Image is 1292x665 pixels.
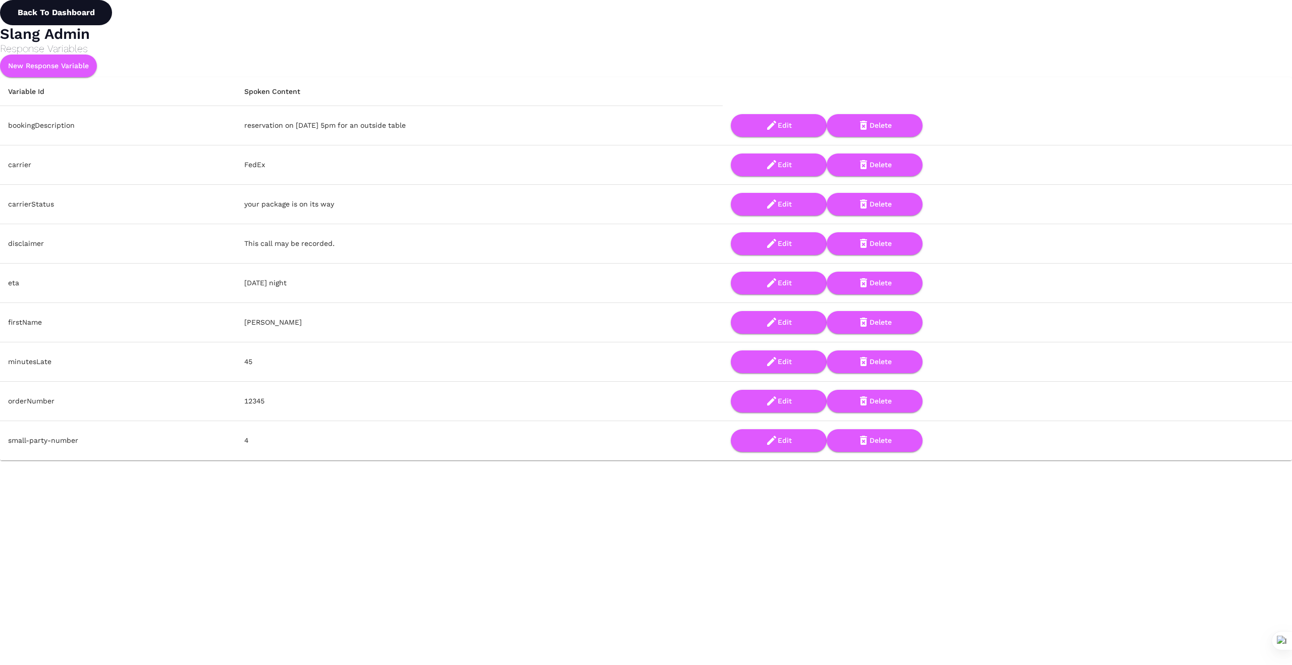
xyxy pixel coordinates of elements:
button: Delete [827,311,923,334]
td: [DATE] night [236,263,723,302]
button: Delete [827,272,923,294]
td: FedEx [236,145,723,184]
td: 12345 [236,381,723,421]
button: Delete [827,350,923,373]
td: 45 [236,342,723,381]
td: reservation on [DATE] 5pm for an outside table [236,106,723,145]
button: Edit [731,350,827,373]
td: your package is on its way [236,184,723,224]
button: Delete [827,390,923,413]
th: Spoken Content [236,77,723,106]
button: Edit [731,429,827,452]
button: Edit [731,390,827,413]
button: Edit [731,114,827,137]
button: Edit [731,154,827,176]
button: Edit [731,232,827,255]
button: Delete [827,193,923,216]
td: [PERSON_NAME] [236,302,723,342]
button: Delete [827,154,923,176]
button: Edit [731,311,827,334]
td: This call may be recorded. [236,224,723,263]
button: Delete [827,232,923,255]
button: Edit [731,272,827,294]
button: Delete [827,114,923,137]
button: Edit [731,193,827,216]
td: 4 [236,421,723,460]
button: Delete [827,429,923,452]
